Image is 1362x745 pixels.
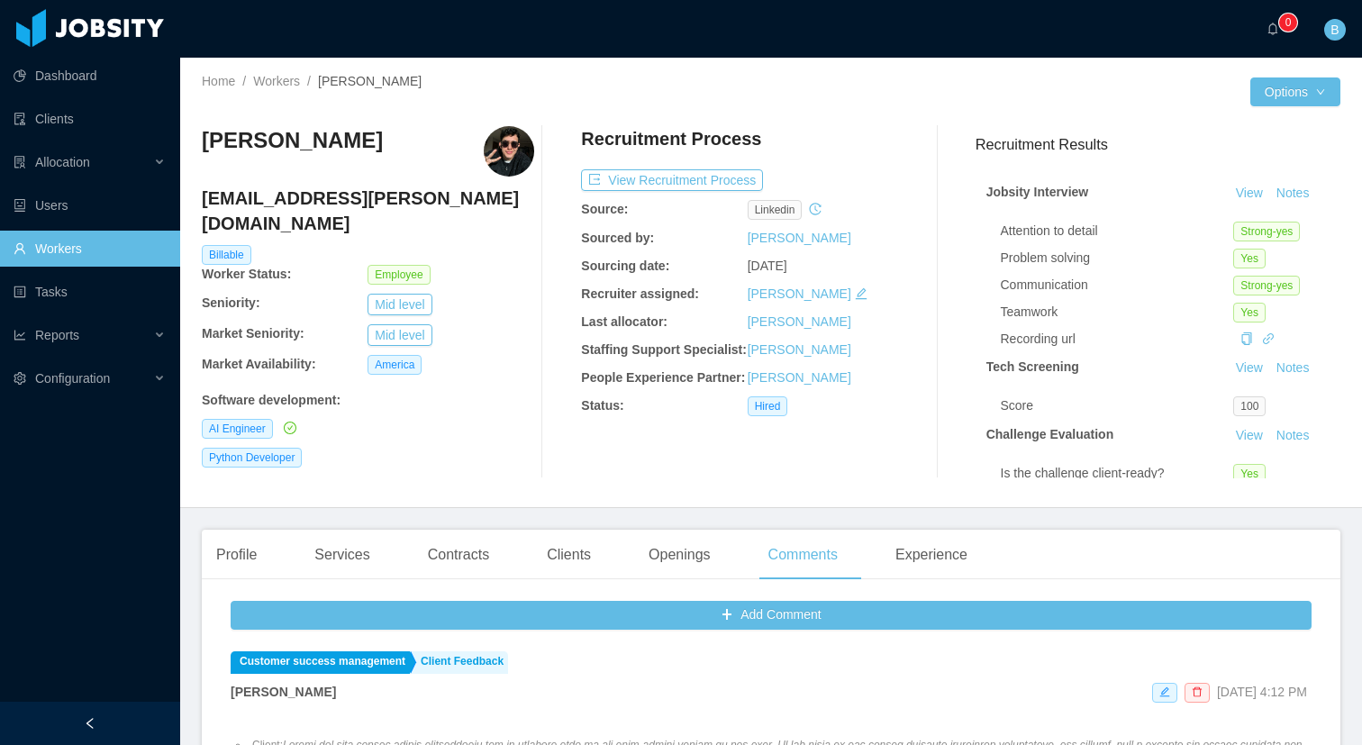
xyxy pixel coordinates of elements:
[242,74,246,88] span: /
[35,371,110,386] span: Configuration
[413,530,504,580] div: Contracts
[14,274,166,310] a: icon: profileTasks
[368,265,430,285] span: Employee
[581,202,628,216] b: Source:
[581,286,699,301] b: Recruiter assigned:
[809,203,822,215] i: icon: history
[14,231,166,267] a: icon: userWorkers
[1240,330,1253,349] div: Copy
[634,530,725,580] div: Openings
[754,530,852,580] div: Comments
[1233,249,1266,268] span: Yes
[253,74,300,88] a: Workers
[202,448,302,468] span: Python Developer
[280,421,296,435] a: icon: check-circle
[307,74,311,88] span: /
[581,342,747,357] b: Staffing Support Specialist:
[581,398,623,413] b: Status:
[202,186,534,236] h4: [EMAIL_ADDRESS][PERSON_NAME][DOMAIN_NAME]
[202,530,271,580] div: Profile
[1269,183,1317,204] button: Notes
[1233,396,1266,416] span: 100
[14,101,166,137] a: icon: auditClients
[581,259,669,273] b: Sourcing date:
[581,126,761,151] h4: Recruitment Process
[202,419,273,439] span: AI Engineer
[1159,686,1170,697] i: icon: edit
[14,156,26,168] i: icon: solution
[1233,464,1266,484] span: Yes
[231,685,336,699] strong: [PERSON_NAME]
[581,314,667,329] b: Last allocator:
[1001,249,1234,268] div: Problem solving
[881,530,982,580] div: Experience
[1240,332,1253,345] i: icon: copy
[202,267,291,281] b: Worker Status:
[202,326,304,341] b: Market Seniority:
[1233,222,1300,241] span: Strong-yes
[1230,360,1269,375] a: View
[1262,332,1275,346] a: icon: link
[581,173,763,187] a: icon: exportView Recruitment Process
[1269,358,1317,379] button: Notes
[581,370,745,385] b: People Experience Partner:
[14,372,26,385] i: icon: setting
[986,185,1089,199] strong: Jobsity Interview
[1269,425,1317,447] button: Notes
[748,396,788,416] span: Hired
[318,74,422,88] span: [PERSON_NAME]
[748,286,851,301] a: [PERSON_NAME]
[300,530,384,580] div: Services
[1233,276,1300,295] span: Strong-yes
[748,200,803,220] span: linkedin
[1262,332,1275,345] i: icon: link
[1267,23,1279,35] i: icon: bell
[748,231,851,245] a: [PERSON_NAME]
[748,370,851,385] a: [PERSON_NAME]
[284,422,296,434] i: icon: check-circle
[202,393,340,407] b: Software development :
[976,133,1340,156] h3: Recruitment Results
[1330,19,1339,41] span: B
[484,126,534,177] img: 7077f40f-cc67-4bac-82db-6f86b8541bf2_68824eef92a67-400w.png
[202,126,383,155] h3: [PERSON_NAME]
[1217,685,1307,699] span: [DATE] 4:12 PM
[581,169,763,191] button: icon: exportView Recruitment Process
[1001,464,1234,483] div: Is the challenge client-ready?
[1001,303,1234,322] div: Teamwork
[1001,276,1234,295] div: Communication
[231,651,410,674] a: Customer success management
[1230,428,1269,442] a: View
[1250,77,1340,106] button: Optionsicon: down
[231,601,1312,630] button: icon: plusAdd Comment
[35,328,79,342] span: Reports
[748,342,851,357] a: [PERSON_NAME]
[368,355,422,375] span: America
[412,651,508,674] a: Client Feedback
[202,295,260,310] b: Seniority:
[202,245,251,265] span: Billable
[202,357,316,371] b: Market Availability:
[581,231,654,245] b: Sourced by:
[1233,303,1266,323] span: Yes
[748,259,787,273] span: [DATE]
[35,155,90,169] span: Allocation
[14,329,26,341] i: icon: line-chart
[1001,330,1234,349] div: Recording url
[986,427,1114,441] strong: Challenge Evaluation
[14,58,166,94] a: icon: pie-chartDashboard
[855,287,867,300] i: icon: edit
[748,314,851,329] a: [PERSON_NAME]
[1230,186,1269,200] a: View
[1001,396,1234,415] div: Score
[1279,14,1297,32] sup: 0
[532,530,605,580] div: Clients
[1192,686,1203,697] i: icon: delete
[1001,222,1234,241] div: Attention to detail
[202,74,235,88] a: Home
[986,359,1079,374] strong: Tech Screening
[14,187,166,223] a: icon: robotUsers
[368,294,431,315] button: Mid level
[368,324,431,346] button: Mid level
